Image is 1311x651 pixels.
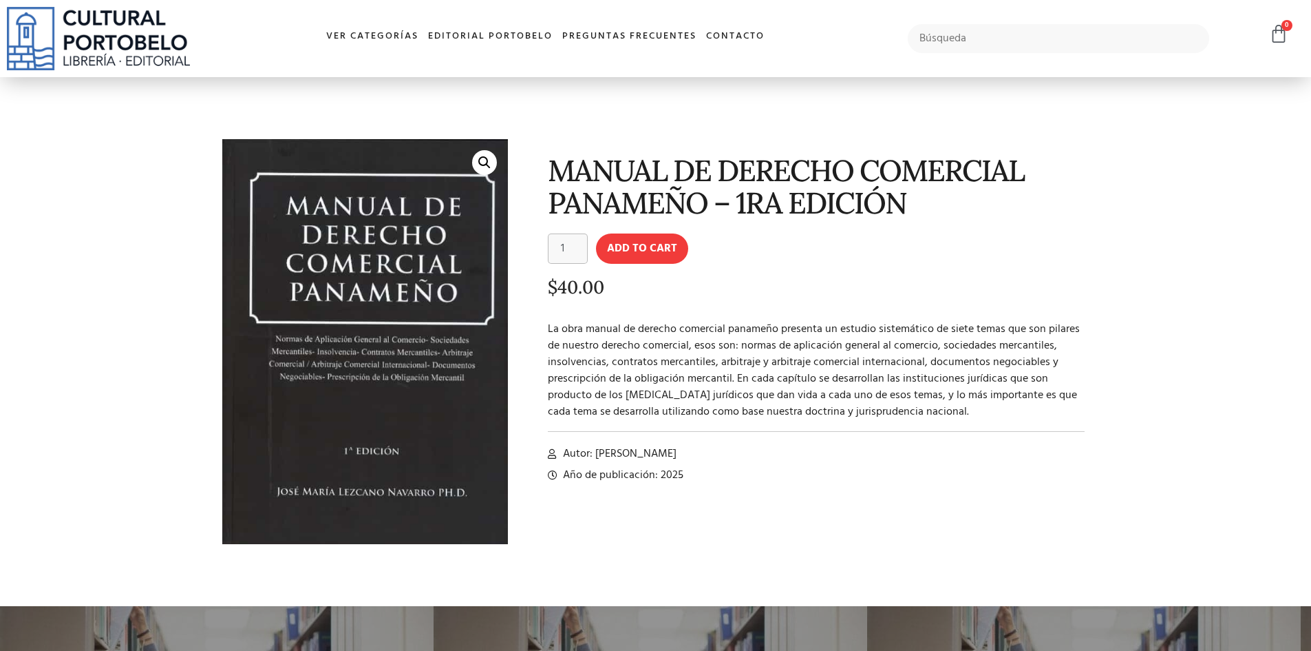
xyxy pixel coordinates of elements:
[908,24,1210,53] input: Búsqueda
[548,234,588,264] input: Product quantity
[321,22,423,52] a: Ver Categorías
[559,467,683,484] span: Año de publicación: 2025
[548,276,557,298] span: $
[423,22,557,52] a: Editorial Portobelo
[1281,20,1292,31] span: 0
[557,22,701,52] a: Preguntas frecuentes
[596,234,688,264] button: Add to cart
[559,446,676,462] span: Autor: [PERSON_NAME]
[548,321,1085,420] p: La obra manual de derecho comercial panameño presenta un estudio sistemático de siete temas que s...
[472,150,497,175] a: 🔍
[1269,24,1288,44] a: 0
[222,139,508,544] img: WhatsApp Image 2025-02-14 at 1.00.55 PM
[548,154,1085,220] h1: MANUAL DE DERECHO COMERCIAL PANAMEÑO – 1RA EDICIÓN
[548,276,604,298] bdi: 40.00
[701,22,769,52] a: Contacto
